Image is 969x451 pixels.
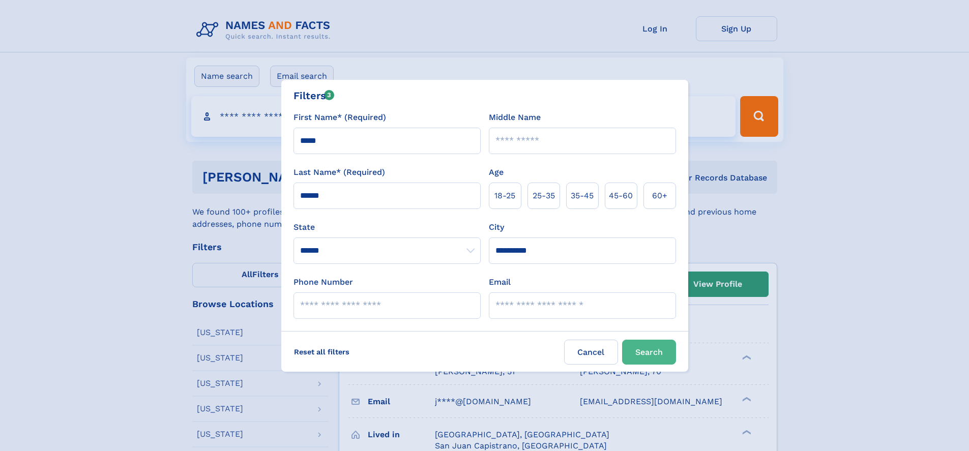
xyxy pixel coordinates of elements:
label: Cancel [564,340,618,365]
span: 35‑45 [571,190,594,202]
span: 25‑35 [533,190,555,202]
span: 60+ [652,190,667,202]
label: State [293,221,481,233]
label: Age [489,166,504,178]
label: City [489,221,504,233]
span: 45‑60 [609,190,633,202]
label: First Name* (Required) [293,111,386,124]
label: Email [489,276,511,288]
label: Middle Name [489,111,541,124]
span: 18‑25 [494,190,515,202]
div: Filters [293,88,335,103]
button: Search [622,340,676,365]
label: Last Name* (Required) [293,166,385,178]
label: Phone Number [293,276,353,288]
label: Reset all filters [287,340,356,364]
